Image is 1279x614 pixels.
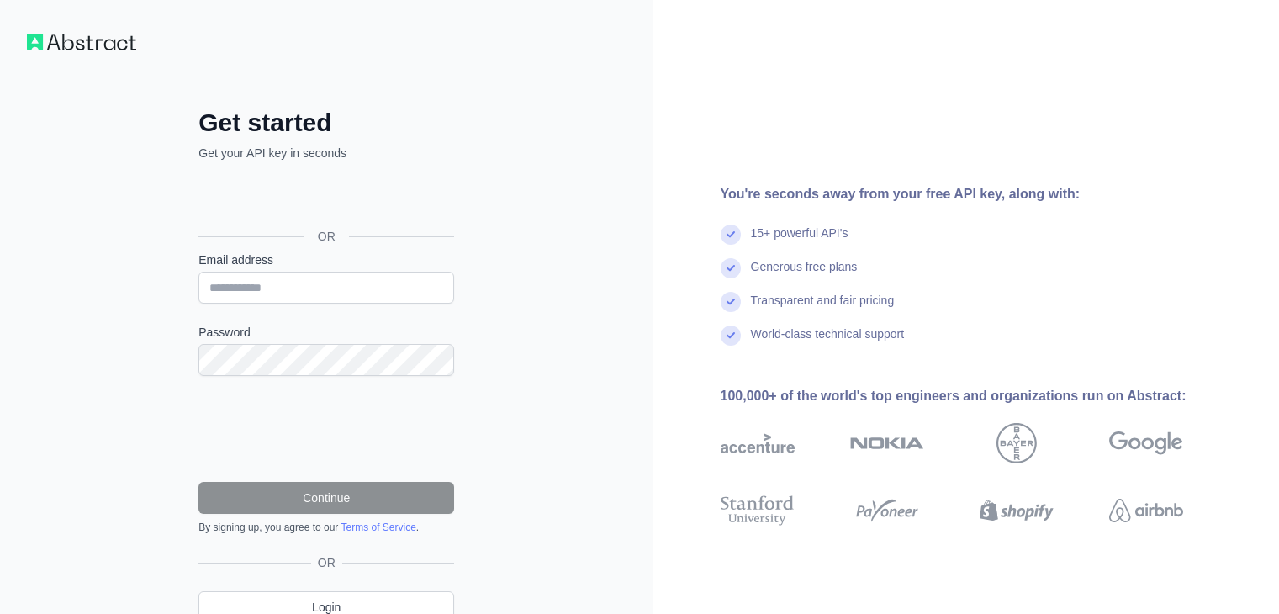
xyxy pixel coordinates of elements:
img: airbnb [1109,492,1183,529]
img: shopify [980,492,1054,529]
img: nokia [850,423,924,463]
span: OR [311,554,342,571]
div: 100,000+ of the world's top engineers and organizations run on Abstract: [721,386,1237,406]
iframe: Botón Iniciar sesión con Google [190,180,459,217]
a: Terms of Service [341,521,415,533]
div: Transparent and fair pricing [751,292,895,326]
img: payoneer [850,492,924,529]
img: Workflow [27,34,136,50]
img: stanford university [721,492,795,529]
div: Generous free plans [751,258,858,292]
h2: Get started [198,108,454,138]
div: You're seconds away from your free API key, along with: [721,184,1237,204]
p: Get your API key in seconds [198,145,454,161]
img: check mark [721,258,741,278]
span: OR [304,228,349,245]
img: check mark [721,292,741,312]
img: google [1109,423,1183,463]
iframe: reCAPTCHA [198,396,454,462]
div: 15+ powerful API's [751,225,848,258]
img: check mark [721,225,741,245]
img: bayer [996,423,1037,463]
label: Password [198,324,454,341]
div: World-class technical support [751,326,905,359]
img: check mark [721,326,741,346]
button: Continue [198,482,454,514]
label: Email address [198,251,454,268]
img: accenture [721,423,795,463]
div: By signing up, you agree to our . [198,521,454,534]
